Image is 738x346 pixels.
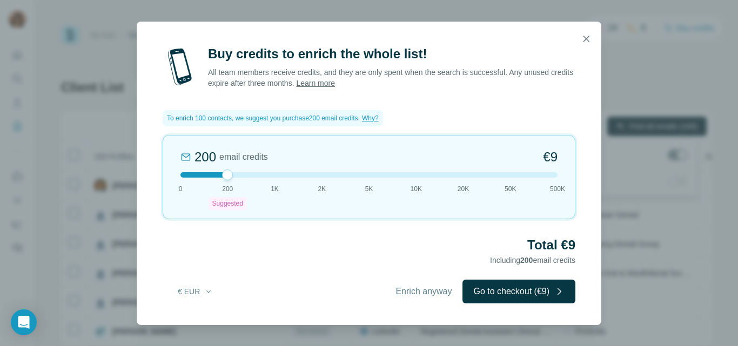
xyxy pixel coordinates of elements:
div: Open Intercom Messenger [11,309,37,335]
h2: Total €9 [163,236,575,254]
span: 2K [318,184,326,194]
span: 200 [520,256,533,264]
button: Go to checkout (€9) [462,280,575,303]
span: 200 [222,184,233,194]
button: Enrich anyway [385,280,462,303]
span: 0 [179,184,183,194]
span: 5K [365,184,373,194]
p: All team members receive credits, and they are only spent when the search is successful. Any unus... [208,67,575,89]
span: 10K [411,184,422,194]
span: 500K [550,184,565,194]
span: Including email credits [490,256,575,264]
div: Suggested [209,197,246,210]
span: 1K [271,184,279,194]
span: 20K [458,184,469,194]
span: Enrich anyway [395,285,452,298]
span: €9 [543,148,558,166]
a: Learn more [296,79,335,87]
span: To enrich 100 contacts, we suggest you purchase 200 email credits . [167,113,360,123]
span: Why? [362,114,379,122]
button: € EUR [170,282,220,301]
span: email credits [219,151,268,164]
div: 200 [194,148,216,166]
img: mobile-phone [163,45,197,89]
span: 50K [505,184,516,194]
